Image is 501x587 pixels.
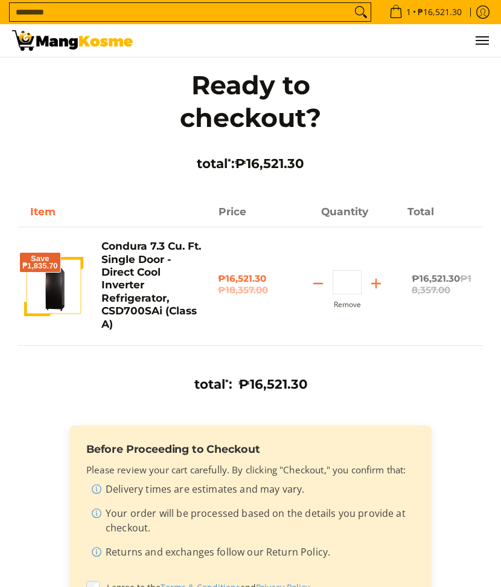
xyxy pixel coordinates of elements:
span: ₱16,521.30 [416,8,464,16]
nav: Main Menu [145,24,489,57]
img: Default Title Condura 7.3 Cu. Ft. Single Door - Direct Cool Inverter Refrigerator, CSD700SAi (Cla... [24,258,83,316]
li: Your order will be processed based on the details you provide at checkout. [91,506,415,540]
button: Add [362,274,391,293]
span: • [386,5,465,19]
span: ₱16,521.30 [238,376,308,392]
del: ₱18,357.00 [412,273,471,296]
span: 1 [404,8,413,16]
h1: Ready to checkout? [135,70,367,134]
ul: Customer Navigation [145,24,489,57]
button: Remove [334,300,361,309]
h3: total : [135,155,367,172]
a: Condura 7.3 Cu. Ft. Single Door - Direct Cool Inverter Refrigerator, CSD700SAi (Class A) [101,239,201,330]
img: Your Shopping Cart | Mang Kosme [12,30,133,51]
span: ₱16,521.30 [218,273,283,296]
span: Save ₱1,835.70 [22,255,58,270]
button: Search [351,3,371,21]
span: ₱16,521.30 [235,155,304,171]
h3: total : [194,376,232,392]
del: ₱18,357.00 [218,285,283,296]
span: ₱16,521.30 [412,273,471,296]
button: Subtract [304,274,333,293]
li: Returns and exchanges follow our Return Policy. [91,545,415,564]
li: Delivery times are estimates and may vary. [91,482,415,501]
button: Menu [474,24,489,57]
div: Please review your cart carefully. By clicking "Checkout," you confirm that: [86,463,415,564]
h3: Before Proceeding to Checkout [86,443,415,456]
